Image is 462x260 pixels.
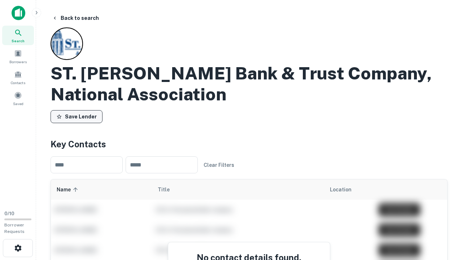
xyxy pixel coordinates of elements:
span: Search [12,38,25,44]
h2: ST. [PERSON_NAME] Bank & Trust Company, National Association [51,63,448,104]
button: Clear Filters [201,159,237,172]
span: Borrower Requests [4,222,25,234]
span: Saved [13,101,23,107]
button: Back to search [49,12,102,25]
a: Saved [2,88,34,108]
a: Search [2,26,34,45]
h4: Key Contacts [51,138,448,151]
iframe: Chat Widget [426,202,462,237]
span: Borrowers [9,59,27,65]
span: Contacts [11,80,25,86]
a: Contacts [2,68,34,87]
img: capitalize-icon.png [12,6,25,20]
button: Save Lender [51,110,103,123]
span: 0 / 10 [4,211,14,216]
a: Borrowers [2,47,34,66]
